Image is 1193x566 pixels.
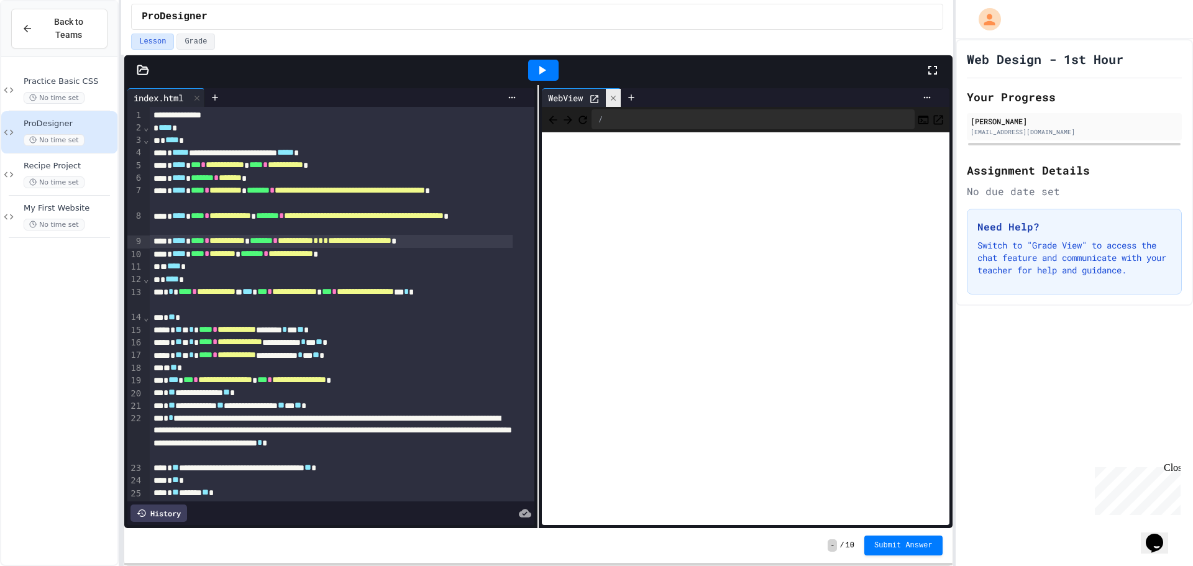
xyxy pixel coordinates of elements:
div: Chat with us now!Close [5,5,86,79]
div: 25 [127,488,143,500]
div: 22 [127,413,143,462]
iframe: chat widget [1141,516,1181,554]
span: Fold line [143,135,149,145]
p: Switch to "Grade View" to access the chat feature and communicate with your teacher for help and ... [977,239,1171,276]
div: My Account [966,5,1004,34]
span: No time set [24,219,85,231]
span: Recipe Project [24,161,115,171]
div: 12 [127,273,143,286]
div: index.html [127,91,190,104]
span: No time set [24,134,85,146]
div: 1 [127,109,143,122]
span: Submit Answer [874,541,933,550]
div: 19 [127,375,143,387]
span: No time set [24,92,85,104]
span: Back [547,111,559,127]
h1: Web Design - 1st Hour [967,50,1123,68]
div: WebView [542,91,589,104]
span: Fold line [143,274,149,284]
div: 14 [127,311,143,324]
button: Lesson [131,34,174,50]
span: My First Website [24,203,115,214]
div: 11 [127,261,143,273]
div: 18 [127,362,143,375]
button: Grade [176,34,215,50]
button: Submit Answer [864,536,943,555]
div: 15 [127,324,143,337]
iframe: Web Preview [542,132,949,526]
div: 9 [127,235,143,249]
div: No due date set [967,184,1182,199]
span: Practice Basic CSS [24,76,115,87]
div: 2 [127,122,143,134]
div: 7 [127,185,143,210]
div: / [592,109,914,129]
div: WebView [542,88,621,107]
span: Fold line [143,313,149,322]
span: / [839,541,844,550]
div: History [130,504,187,522]
span: No time set [24,176,85,188]
div: 16 [127,337,143,349]
button: Refresh [577,112,589,127]
div: 20 [127,388,143,400]
h2: Assignment Details [967,162,1182,179]
span: Back to Teams [40,16,97,42]
div: 21 [127,400,143,413]
div: 6 [127,172,143,185]
div: index.html [127,88,205,107]
div: 8 [127,210,143,235]
h2: Your Progress [967,88,1182,106]
div: 5 [127,160,143,172]
div: [PERSON_NAME] [971,116,1178,127]
button: Open in new tab [932,112,944,127]
button: Console [917,112,930,127]
div: 13 [127,286,143,312]
span: ProDesigner [142,9,208,24]
span: Fold line [143,122,149,132]
span: Forward [562,111,574,127]
div: 23 [127,462,143,475]
h3: Need Help? [977,219,1171,234]
iframe: chat widget [1090,462,1181,515]
span: - [828,539,837,552]
div: 24 [127,475,143,487]
div: 26 [127,500,143,513]
span: ProDesigner [24,119,115,129]
div: 10 [127,249,143,261]
button: Back to Teams [11,9,107,48]
div: 4 [127,147,143,159]
div: 17 [127,349,143,362]
div: 3 [127,134,143,147]
span: 10 [846,541,854,550]
div: [EMAIL_ADDRESS][DOMAIN_NAME] [971,127,1178,137]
